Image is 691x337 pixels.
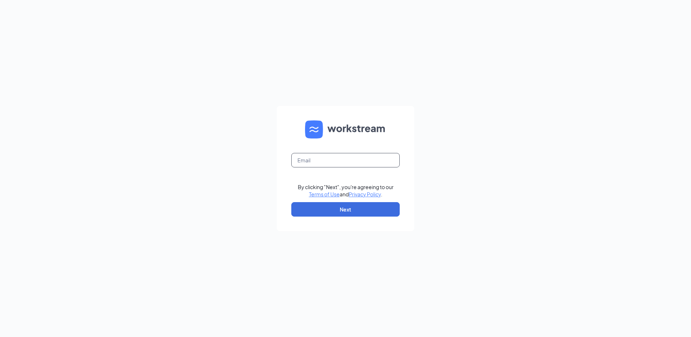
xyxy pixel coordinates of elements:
div: By clicking "Next", you're agreeing to our and . [298,183,394,198]
a: Terms of Use [309,191,340,197]
input: Email [291,153,400,167]
button: Next [291,202,400,217]
img: WS logo and Workstream text [305,120,386,138]
a: Privacy Policy [349,191,381,197]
